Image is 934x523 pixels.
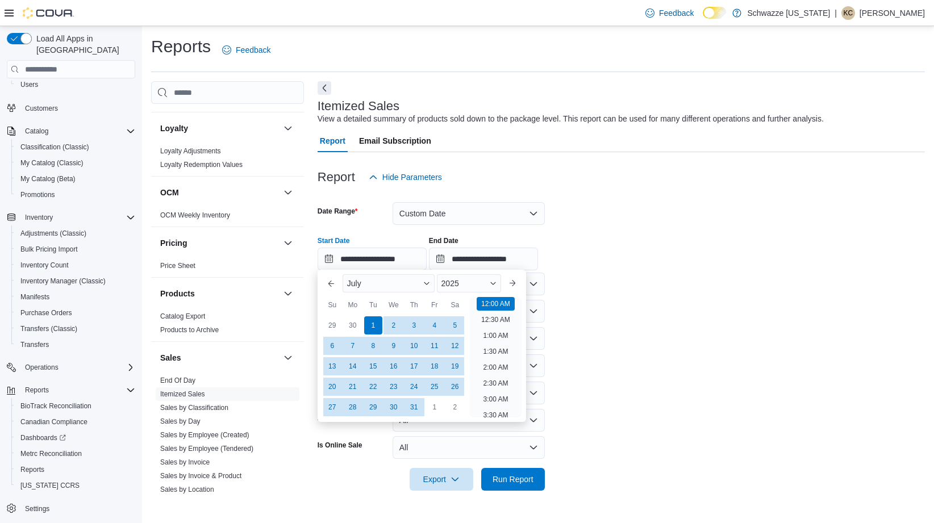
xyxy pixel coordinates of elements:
[16,479,135,492] span: Washington CCRS
[841,6,855,20] div: Katherine Condit
[344,357,362,375] div: day-14
[160,458,210,466] a: Sales by Invoice
[16,274,135,288] span: Inventory Manager (Classic)
[437,274,502,292] div: Button. Open the year selector. 2025 is currently selected.
[16,78,135,91] span: Users
[318,441,362,450] label: Is Online Sale
[641,2,698,24] a: Feedback
[160,237,279,249] button: Pricing
[16,156,88,170] a: My Catalog (Classic)
[16,431,70,445] a: Dashboards
[20,308,72,317] span: Purchase Orders
[16,258,73,272] a: Inventory Count
[323,357,341,375] div: day-13
[11,398,140,414] button: BioTrack Reconciliation
[20,245,78,254] span: Bulk Pricing Import
[281,122,295,135] button: Loyalty
[20,481,80,490] span: [US_STATE] CCRS
[478,329,512,342] li: 1:00 AM
[493,474,533,485] span: Run Report
[20,292,49,302] span: Manifests
[160,390,205,398] a: Itemized Sales
[16,258,135,272] span: Inventory Count
[323,296,341,314] div: Su
[16,431,135,445] span: Dashboards
[11,430,140,446] a: Dashboards
[11,462,140,478] button: Reports
[478,376,512,390] li: 2:30 AM
[344,378,362,396] div: day-21
[16,227,91,240] a: Adjustments (Classic)
[160,404,228,412] a: Sales by Classification
[20,340,49,349] span: Transfers
[529,307,538,316] button: Open list of options
[11,257,140,273] button: Inventory Count
[385,378,403,396] div: day-23
[11,187,140,203] button: Promotions
[160,187,179,198] h3: OCM
[16,172,80,186] a: My Catalog (Beta)
[446,316,464,334] div: day-5
[747,6,830,20] p: Schwazze [US_STATE]
[446,296,464,314] div: Sa
[160,161,243,169] a: Loyalty Redemption Values
[16,78,43,91] a: Users
[16,274,110,288] a: Inventory Manager (Classic)
[426,296,444,314] div: Fr
[16,140,94,154] a: Classification (Classic)
[20,211,135,224] span: Inventory
[429,248,538,270] input: Press the down key to open a popover containing a calendar.
[481,468,545,491] button: Run Report
[20,101,135,115] span: Customers
[385,337,403,355] div: day-9
[25,213,53,222] span: Inventory
[25,363,59,372] span: Operations
[11,225,140,241] button: Adjustments (Classic)
[23,7,74,19] img: Cova
[11,337,140,353] button: Transfers
[429,236,458,245] label: End Date
[160,237,187,249] h3: Pricing
[11,289,140,305] button: Manifests
[441,279,459,288] span: 2025
[16,140,135,154] span: Classification (Classic)
[318,207,358,216] label: Date Range
[318,248,427,270] input: Press the down key to enter a popover containing a calendar. Press the escape key to close the po...
[11,273,140,289] button: Inventory Manager (Classic)
[16,399,96,413] a: BioTrack Reconciliation
[16,338,53,352] a: Transfers
[16,290,54,304] a: Manifests
[281,186,295,199] button: OCM
[11,77,140,93] button: Users
[25,127,48,136] span: Catalog
[20,143,89,152] span: Classification (Classic)
[2,500,140,517] button: Settings
[318,170,355,184] h3: Report
[478,392,512,406] li: 3:00 AM
[160,352,181,363] h3: Sales
[426,316,444,334] div: day-4
[218,39,275,61] a: Feedback
[160,123,279,134] button: Loyalty
[160,417,201,425] a: Sales by Day
[16,415,135,429] span: Canadian Compliance
[2,99,140,116] button: Customers
[318,236,350,245] label: Start Date
[160,147,221,155] a: Loyalty Adjustments
[364,296,382,314] div: Tu
[11,241,140,257] button: Bulk Pricing Import
[364,337,382,355] div: day-8
[20,158,84,168] span: My Catalog (Classic)
[844,6,853,20] span: KC
[160,123,188,134] h3: Loyalty
[503,274,522,292] button: Next month
[359,129,431,152] span: Email Subscription
[426,357,444,375] div: day-18
[323,337,341,355] div: day-6
[405,316,423,334] div: day-3
[322,315,465,417] div: July, 2025
[318,99,399,113] h3: Itemized Sales
[16,290,135,304] span: Manifests
[20,417,87,426] span: Canadian Compliance
[11,155,140,171] button: My Catalog (Classic)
